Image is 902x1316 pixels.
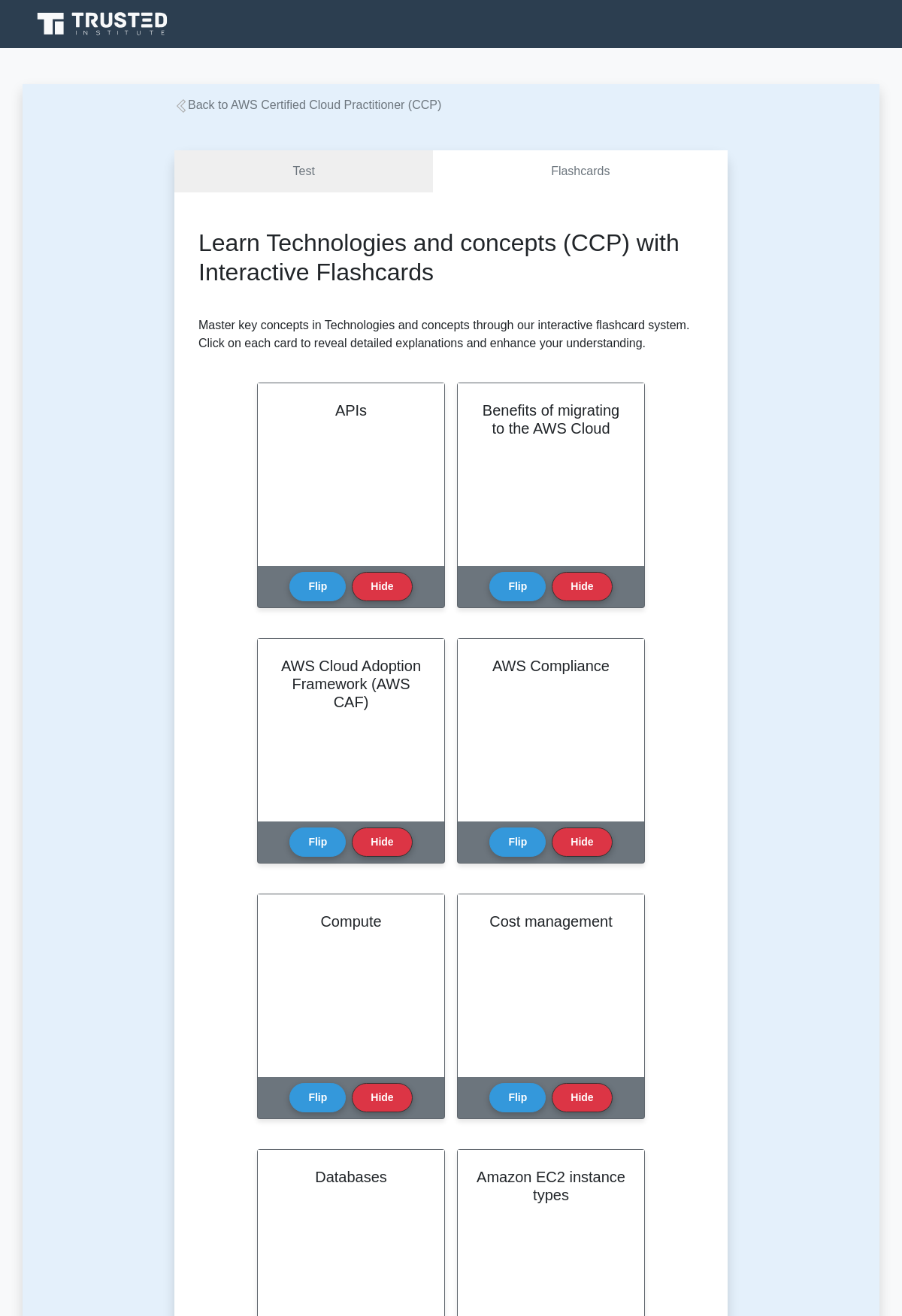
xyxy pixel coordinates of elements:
[352,827,412,857] button: Hide
[476,401,626,437] h2: Benefits of migrating to the AWS Cloud
[489,827,546,857] button: Flip
[552,1083,612,1112] button: Hide
[289,572,346,601] button: Flip
[198,228,704,286] h2: Learn Technologies and concepts (CCP) with Interactive Flashcards
[552,827,612,857] button: Hide
[489,572,546,601] button: Flip
[289,1083,346,1112] button: Flip
[433,150,728,193] a: Flashcards
[198,316,704,352] p: Master key concepts in Technologies and concepts through our interactive flashcard system. Click ...
[276,1168,426,1186] h2: Databases
[552,572,612,601] button: Hide
[476,1168,626,1204] h2: Amazon EC2 instance types
[276,657,426,711] h2: AWS Cloud Adoption Framework (AWS CAF)
[352,1083,412,1112] button: Hide
[476,657,626,675] h2: AWS Compliance
[289,827,346,857] button: Flip
[476,912,626,930] h2: Cost management
[489,1083,546,1112] button: Flip
[352,572,412,601] button: Hide
[276,401,426,419] h2: APIs
[174,98,441,111] a: Back to AWS Certified Cloud Practitioner (CCP)
[174,150,433,193] a: Test
[276,912,426,930] h2: Compute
